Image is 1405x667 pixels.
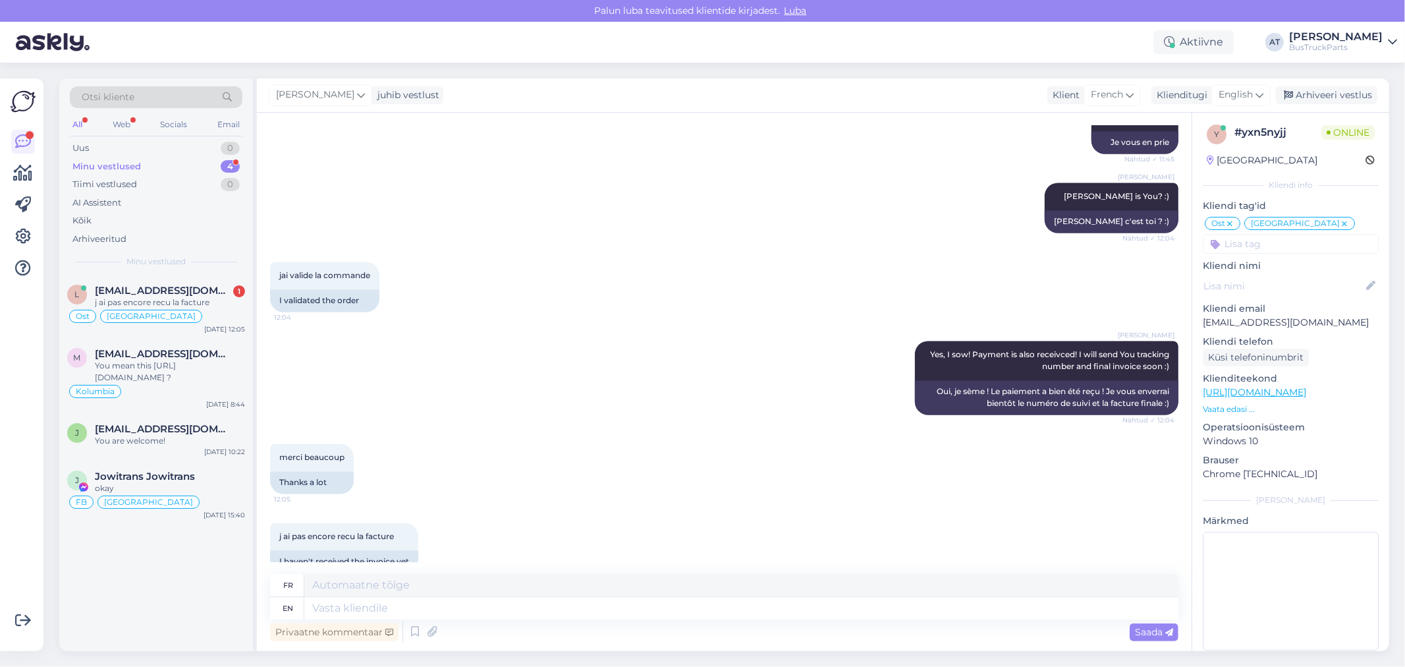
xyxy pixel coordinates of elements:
div: [DATE] 8:44 [206,399,245,409]
span: Ost [1211,219,1225,227]
a: [PERSON_NAME]BusTruckParts [1289,32,1397,53]
div: Socials [157,116,190,133]
input: Lisa nimi [1203,279,1364,293]
span: Kolumbia [76,388,115,395]
span: [PERSON_NAME] [1118,173,1174,183]
span: m [74,353,81,362]
a: [URL][DOMAIN_NAME] [1203,386,1306,398]
div: Email [215,116,242,133]
span: Nähtud ✓ 11:45 [1124,155,1174,165]
div: [PERSON_NAME] [1203,494,1379,506]
span: French [1091,88,1123,102]
div: Uus [72,142,89,155]
p: Märkmed [1203,514,1379,528]
span: [GEOGRAPHIC_DATA] [104,498,193,506]
p: Brauser [1203,453,1379,467]
span: Saada [1135,626,1173,638]
span: Otsi kliente [82,90,134,104]
div: Web [110,116,133,133]
input: Lisa tag [1203,234,1379,254]
span: Online [1321,125,1375,140]
div: You are welcome! [95,435,245,447]
span: johnjadergaviria@gmail.com [95,423,232,435]
p: Vaata edasi ... [1203,403,1379,415]
div: I haven't received the invoice yet [270,551,418,573]
p: Kliendi telefon [1203,335,1379,349]
div: You mean this [URL][DOMAIN_NAME] ? [95,360,245,384]
div: BusTruckParts [1289,42,1383,53]
span: y [1214,129,1219,139]
p: Kliendi email [1203,302,1379,316]
div: Kliendi info [1203,179,1379,191]
span: l [75,289,80,299]
img: Askly Logo [11,89,36,114]
span: [PERSON_NAME] [1118,331,1174,341]
p: [EMAIL_ADDRESS][DOMAIN_NAME] [1203,316,1379,330]
div: Je vous en prie [1091,132,1178,154]
div: Klient [1047,88,1080,102]
p: Chrome [TECHNICAL_ID] [1203,467,1379,481]
span: jai valide la commande [279,271,370,281]
div: I validated the order [270,290,379,312]
span: [GEOGRAPHIC_DATA] [107,312,196,320]
span: 12:05 [274,495,323,505]
span: Luba [781,5,811,16]
div: All [70,116,85,133]
p: Kliendi nimi [1203,259,1379,273]
div: 0 [221,178,240,191]
div: [DATE] 15:40 [204,510,245,520]
span: Yes, I sow! Payment is also receivced! I will send You tracking number and final invoice soon :) [930,350,1171,372]
span: merci beaucoup [279,453,344,463]
div: juhib vestlust [372,88,439,102]
div: [PERSON_NAME] [1289,32,1383,42]
div: AT [1265,33,1284,51]
div: Aktiivne [1153,30,1234,54]
div: [DATE] 10:22 [204,447,245,457]
div: [PERSON_NAME] c'est toi ? :) [1045,211,1178,233]
p: Kliendi tag'id [1203,199,1379,213]
div: okay [95,482,245,494]
span: 12:04 [274,313,323,323]
span: Nähtud ✓ 12:04 [1122,234,1174,244]
span: lioudof@gmail.com [95,285,232,297]
div: Oui, je sème ! Le paiement a bien été reçu ! Je vous enverrai bientôt le numéro de suivi et la fa... [915,381,1178,415]
span: Nähtud ✓ 12:04 [1122,416,1174,426]
span: j ai pas encore recu la facture [279,532,394,542]
div: j ai pas encore recu la facture [95,297,245,308]
p: Klienditeekond [1203,372,1379,386]
div: Arhiveeri vestlus [1276,86,1377,104]
div: # yxn5nyjj [1234,125,1321,140]
span: Ost [76,312,90,320]
div: 4 [221,160,240,173]
div: Minu vestlused [72,160,141,173]
span: [PERSON_NAME] [276,88,354,102]
div: en [283,597,294,620]
div: [GEOGRAPHIC_DATA] [1207,154,1317,167]
div: Küsi telefoninumbrit [1203,349,1309,366]
p: Windows 10 [1203,434,1379,448]
div: Arhiveeritud [72,233,126,246]
span: J [75,475,79,485]
div: 1 [233,285,245,297]
div: Kõik [72,214,92,227]
p: Operatsioonisüsteem [1203,420,1379,434]
span: [PERSON_NAME] is You? :) [1064,192,1169,202]
span: FB [76,498,87,506]
div: fr [283,574,293,596]
span: Minu vestlused [126,256,186,268]
div: Klienditugi [1151,88,1207,102]
div: Thanks a lot [270,472,354,494]
span: mrjapan68@hotmail.com [95,348,232,360]
span: Jowitrans Jowitrans [95,471,195,482]
span: [GEOGRAPHIC_DATA] [1251,219,1340,227]
div: AI Assistent [72,196,121,210]
div: Privaatne kommentaar [270,623,399,641]
div: Tiimi vestlused [72,178,137,191]
span: j [75,428,79,438]
div: [DATE] 12:05 [204,324,245,334]
div: 0 [221,142,240,155]
span: English [1219,88,1253,102]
